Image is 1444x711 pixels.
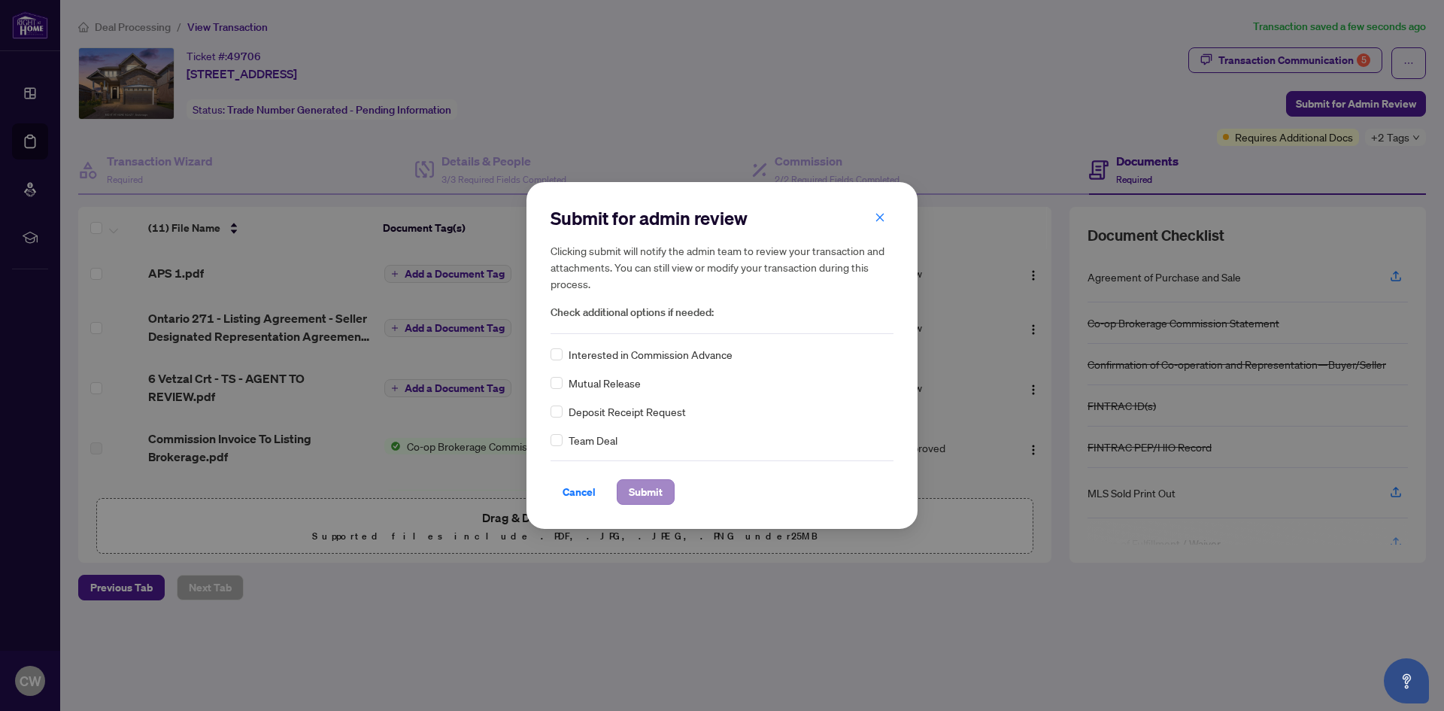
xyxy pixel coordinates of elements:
[1384,658,1429,703] button: Open asap
[551,479,608,505] button: Cancel
[569,432,617,448] span: Team Deal
[875,212,885,223] span: close
[569,346,733,363] span: Interested in Commission Advance
[569,403,686,420] span: Deposit Receipt Request
[617,479,675,505] button: Submit
[551,304,893,321] span: Check additional options if needed:
[551,242,893,292] h5: Clicking submit will notify the admin team to review your transaction and attachments. You can st...
[569,375,641,391] span: Mutual Release
[551,206,893,230] h2: Submit for admin review
[629,480,663,504] span: Submit
[563,480,596,504] span: Cancel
